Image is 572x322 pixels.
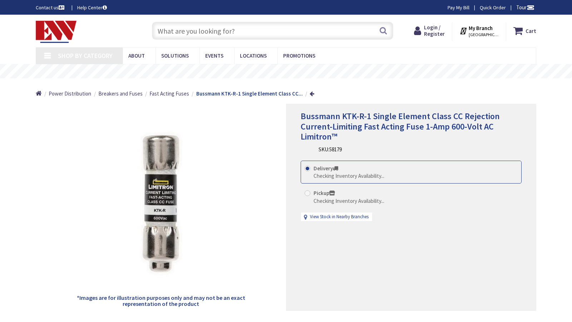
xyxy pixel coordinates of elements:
span: Solutions [161,52,189,59]
span: Tour [516,4,534,11]
rs-layer: Free Same Day Pickup at 19 Locations [227,68,358,75]
div: Checking Inventory Availability... [314,172,384,180]
span: Login / Register [424,24,445,37]
strong: Pickup [314,190,335,196]
strong: Cart [526,24,536,37]
a: Pay My Bill [448,4,469,11]
a: View Stock in Nearby Branches [310,214,369,220]
h5: *Images are for illustration purposes only and may not be an exact representation of the product [76,295,246,307]
a: Login / Register [414,24,445,37]
a: Cart [513,24,536,37]
span: About [128,52,145,59]
a: Breakers and Fuses [98,90,143,97]
a: Power Distribution [49,90,91,97]
img: Bussmann KTK-R-1 Single Element Class CC Rejection Current-Limiting Fast Acting Fuse 1-Amp 600-Vo... [76,119,246,289]
a: Fast Acting Fuses [149,90,189,97]
a: Quick Order [480,4,506,11]
span: Shop By Category [58,52,113,60]
strong: My Branch [469,25,493,31]
span: Locations [240,52,267,59]
strong: Bussmann KTK-R-1 Single Element Class CC... [196,90,303,97]
img: Electrical Wholesalers, Inc. [36,21,77,43]
input: What are you looking for? [152,22,393,40]
a: Help Center [77,4,107,11]
span: [GEOGRAPHIC_DATA], [GEOGRAPHIC_DATA] [469,32,499,38]
div: My Branch [GEOGRAPHIC_DATA], [GEOGRAPHIC_DATA] [459,24,499,37]
span: Events [205,52,223,59]
span: Bussmann KTK-R-1 Single Element Class CC Rejection Current-Limiting Fast Acting Fuse 1-Amp 600-Vo... [301,111,500,142]
span: Promotions [283,52,315,59]
div: SKU: [319,146,342,153]
div: Checking Inventory Availability... [314,197,384,205]
strong: Delivery [314,165,338,172]
a: Contact us [36,4,66,11]
span: 58179 [329,146,342,153]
